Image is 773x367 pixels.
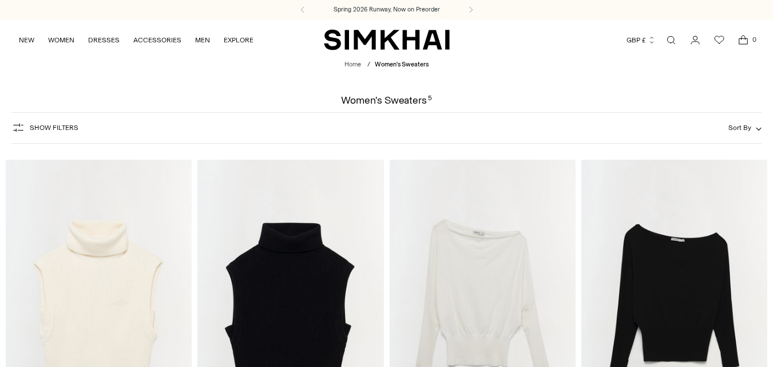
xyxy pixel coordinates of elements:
h1: Women's Sweaters [341,95,432,105]
button: Show Filters [11,119,78,137]
button: GBP £ [627,27,656,53]
a: Wishlist [708,29,731,52]
a: MEN [195,27,210,53]
a: EXPLORE [224,27,253,53]
span: 0 [749,34,759,45]
a: Open cart modal [732,29,755,52]
a: DRESSES [88,27,120,53]
a: Home [344,61,361,68]
div: / [367,60,370,70]
span: Women's Sweaters [375,61,429,68]
a: ACCESSORIES [133,27,181,53]
button: Sort By [728,121,762,134]
span: Show Filters [30,124,78,132]
a: SIMKHAI [324,29,450,51]
span: Sort By [728,124,751,132]
a: Go to the account page [684,29,707,52]
a: Open search modal [660,29,683,52]
div: 5 [428,95,432,105]
a: NEW [19,27,34,53]
nav: breadcrumbs [344,60,429,70]
a: WOMEN [48,27,74,53]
